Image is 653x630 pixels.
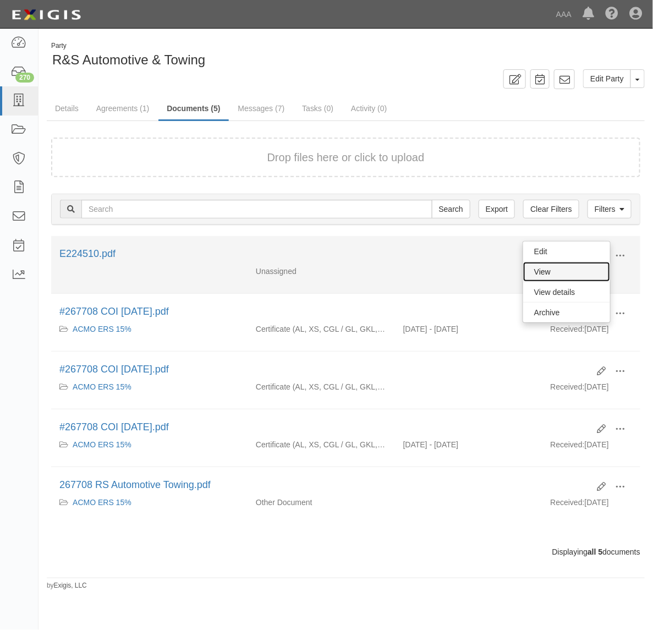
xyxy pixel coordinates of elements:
input: Search [81,200,432,218]
a: Activity (0) [343,97,395,119]
a: Documents (5) [158,97,228,121]
div: Unassigned [248,266,395,277]
div: [DATE] [542,439,641,456]
div: ACMO ERS 15% [59,324,239,335]
a: ACMO ERS 15% [73,325,131,333]
a: 267708 RS Automotive Towing.pdf [59,479,211,490]
div: #267708 COI 11.29.24.pdf [59,363,589,377]
img: logo-5460c22ac91f19d4615b14bd174203de0afe785f0fc80cf4dbbc73dc1793850b.png [8,5,84,25]
p: Received: [551,324,585,335]
b: all 5 [588,547,602,556]
div: Effective 11/29/2024 - Expiration 11/29/2025 [395,324,542,335]
div: Other Document [248,497,395,508]
a: Messages (7) [230,97,293,119]
p: Received: [551,497,585,508]
i: Help Center - Complianz [605,8,618,21]
div: Effective 11/29/2022 - Expiration 11/29/2023 [395,439,542,450]
div: [DATE] [542,497,641,513]
div: [DATE] [542,381,641,398]
small: by [47,581,87,590]
div: 270 [15,73,34,83]
p: Received: [551,439,585,450]
div: Auto Liability Excess/Umbrella Liability Commercial General Liability / Garage Liability Garage K... [248,439,395,450]
button: Drop files here or click to upload [267,150,425,166]
a: E224510.pdf [59,248,116,259]
a: Agreements (1) [88,97,157,119]
div: #267708 COI 11.29.23.pdf [59,420,589,435]
div: R&S Automotive & Towing [47,41,645,69]
a: Tasks (0) [294,97,342,119]
a: Export [479,200,515,218]
a: #267708 COI [DATE].pdf [59,306,169,317]
span: R&S Automotive & Towing [52,52,205,67]
a: #267708 COI [DATE].pdf [59,364,169,375]
a: Edit [523,242,610,261]
a: AAA [551,3,577,25]
a: View [523,262,610,282]
a: Clear Filters [523,200,579,218]
p: Received: [551,381,585,392]
a: ACMO ERS 15% [73,440,131,449]
div: ACMO ERS 15% [59,381,239,392]
div: Party [51,41,205,51]
a: #267708 COI [DATE].pdf [59,421,169,432]
a: Edit Party [583,69,631,88]
a: Archive [523,303,610,322]
div: ACMO ERS 15% [59,497,239,508]
a: ACMO ERS 15% [73,382,131,391]
div: #267708 COI 11.29.25.pdf [59,305,589,319]
div: Displaying documents [43,546,649,557]
a: Exigis, LLC [54,582,87,589]
a: ACMO ERS 15% [73,498,131,507]
div: ACMO ERS 15% [59,439,239,450]
a: Filters [588,200,632,218]
div: Auto Liability Excess/Umbrella Liability Commercial General Liability / Garage Liability Garage K... [248,381,395,392]
div: E224510.pdf [59,247,589,261]
a: View details [523,282,610,302]
a: Details [47,97,87,119]
div: Effective - Expiration [395,381,542,382]
div: Auto Liability Excess/Umbrella Liability Commercial General Liability / Garage Liability Garage K... [248,324,395,335]
div: 267708 RS Automotive Towing.pdf [59,478,589,492]
div: [DATE] [542,324,641,340]
input: Search [432,200,470,218]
